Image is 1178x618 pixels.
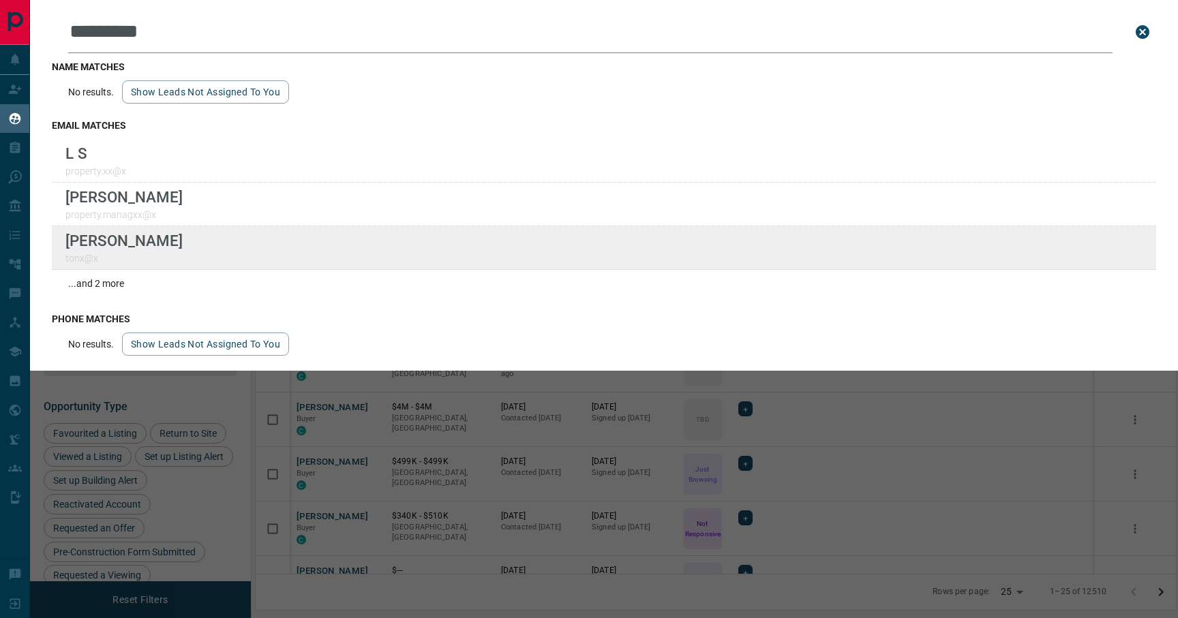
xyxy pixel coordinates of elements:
p: tonx@x [65,253,183,264]
p: No results. [68,87,114,97]
p: No results. [68,339,114,350]
button: show leads not assigned to you [122,80,289,104]
p: L S [65,144,126,162]
p: [PERSON_NAME] [65,188,183,206]
p: property.xx@x [65,166,126,176]
button: show leads not assigned to you [122,333,289,356]
h3: name matches [52,61,1156,72]
p: [PERSON_NAME] [65,232,183,249]
h3: phone matches [52,313,1156,324]
h3: email matches [52,120,1156,131]
button: close search bar [1129,18,1156,46]
div: ...and 2 more [52,270,1156,297]
p: property.managxx@x [65,209,183,220]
